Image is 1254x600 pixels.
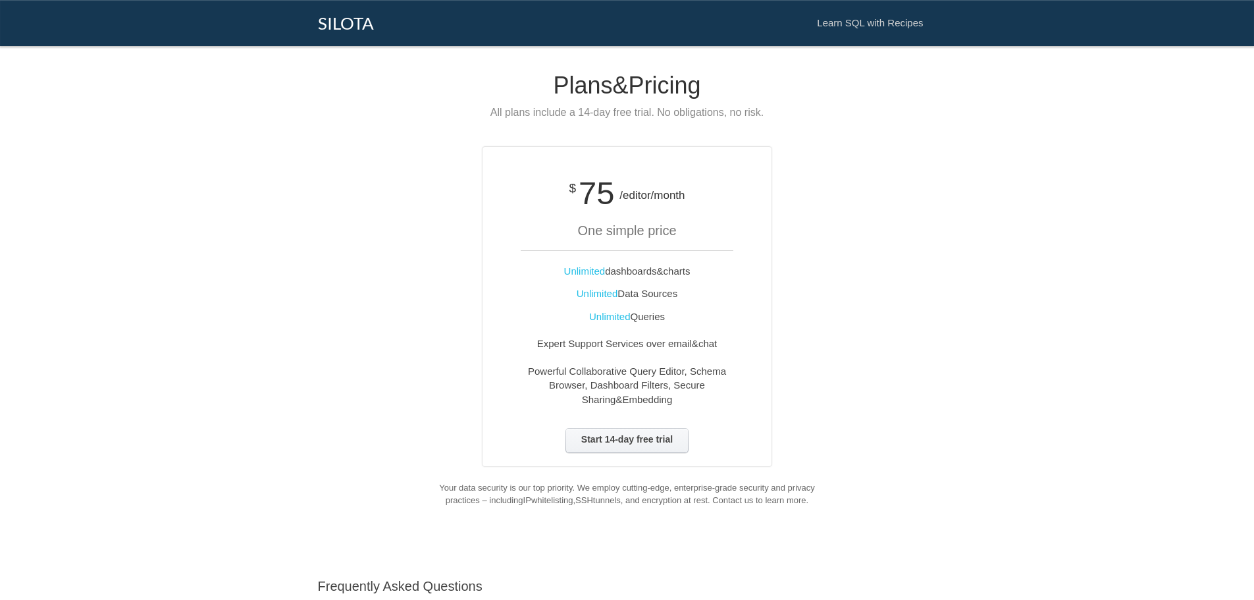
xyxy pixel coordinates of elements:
[523,495,531,505] span: IP
[509,364,745,406] div: Powerful Collaborative Query Editor, Schema Browser, Dashboard Filters, Secure Sharing Embedding
[318,579,937,593] h3: Frequently Asked Questions
[657,265,664,277] span: &
[509,264,745,278] div: dashboards charts
[318,105,937,121] p: All plans include a 14-day free trial. No obligations, no risk.
[615,394,622,405] span: &
[575,495,593,505] span: SSH
[565,428,689,453] a: Start 14-day free trial
[579,175,615,211] span: 75
[692,338,698,349] span: &
[613,72,629,99] span: &
[509,310,745,323] div: Queries
[566,429,688,452] span: Start 14-day free trial
[569,181,576,195] span: $
[619,189,685,202] span: /editor/month
[589,311,631,322] span: Unlimited
[577,288,618,299] span: Unlimited
[564,265,606,277] span: Unlimited
[509,337,745,350] div: Expert Support Services over email chat
[318,72,937,99] h1: Plans Pricing
[424,482,830,506] p: Your data security is our top priority. We employ cutting-edge, enterprise-grade security and pri...
[521,221,733,251] div: One simple price
[509,286,745,300] div: Data Sources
